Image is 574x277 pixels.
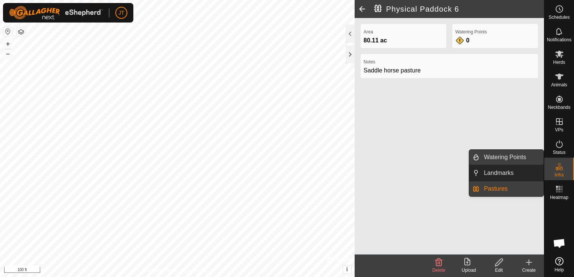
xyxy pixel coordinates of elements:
[185,267,207,274] a: Contact Us
[454,267,484,274] div: Upload
[548,15,569,20] span: Schedules
[514,267,544,274] div: Create
[548,232,571,254] div: Open chat
[455,29,535,35] label: Watering Points
[3,39,12,48] button: +
[3,27,12,36] button: Reset Map
[484,169,514,178] span: Landmarks
[553,60,565,65] span: Herds
[118,9,124,17] span: JT
[484,153,526,162] span: Watering Points
[547,38,571,42] span: Notifications
[553,150,565,155] span: Status
[3,49,12,58] button: –
[469,150,544,165] li: Watering Points
[554,173,563,177] span: Infra
[364,59,535,65] label: Notes
[479,181,544,196] a: Pastures
[484,267,514,274] div: Edit
[484,184,508,193] span: Pastures
[479,166,544,181] a: Landmarks
[551,83,567,87] span: Animals
[466,37,470,44] span: 0
[555,128,563,132] span: VPs
[544,254,574,275] a: Help
[554,268,564,272] span: Help
[148,267,176,274] a: Privacy Policy
[469,181,544,196] li: Pastures
[479,150,544,165] a: Watering Points
[343,265,351,274] button: i
[364,37,387,44] span: 80.11 ac
[364,29,443,35] label: Area
[550,195,568,200] span: Heatmap
[548,105,570,110] span: Neckbands
[469,166,544,181] li: Landmarks
[9,6,103,20] img: Gallagher Logo
[374,5,544,14] h2: Physical Paddock 6
[364,66,535,75] div: Saddle horse pasture
[432,268,446,273] span: Delete
[17,27,26,36] button: Map Layers
[346,266,348,272] span: i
